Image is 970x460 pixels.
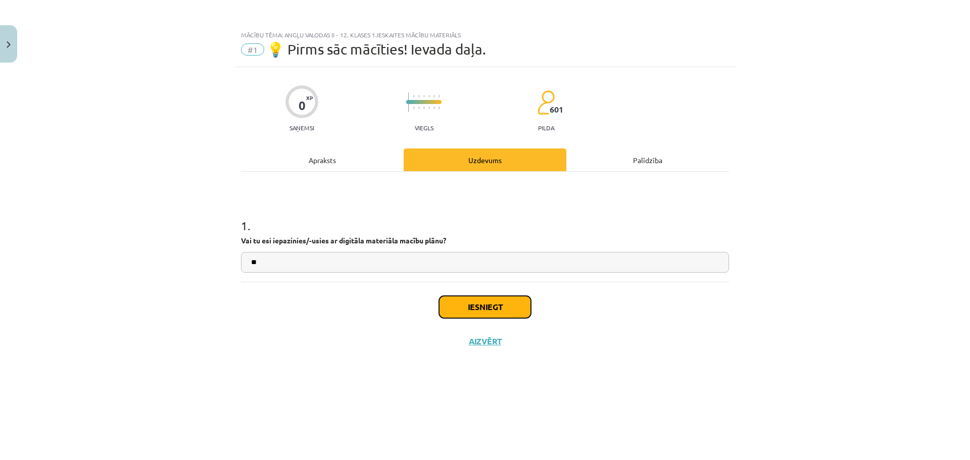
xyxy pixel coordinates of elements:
[404,148,566,171] div: Uzdevums
[433,107,434,109] img: icon-short-line-57e1e144782c952c97e751825c79c345078a6d821885a25fce030b3d8c18986b.svg
[439,296,531,318] button: Iesniegt
[241,236,446,245] strong: Vai tu esi iepazinies/-usies ar digitāla materiāla macību plānu?
[408,92,409,112] img: icon-long-line-d9ea69661e0d244f92f715978eff75569469978d946b2353a9bb055b3ed8787d.svg
[423,95,424,97] img: icon-short-line-57e1e144782c952c97e751825c79c345078a6d821885a25fce030b3d8c18986b.svg
[413,107,414,109] img: icon-short-line-57e1e144782c952c97e751825c79c345078a6d821885a25fce030b3d8c18986b.svg
[413,95,414,97] img: icon-short-line-57e1e144782c952c97e751825c79c345078a6d821885a25fce030b3d8c18986b.svg
[550,105,563,114] span: 601
[423,107,424,109] img: icon-short-line-57e1e144782c952c97e751825c79c345078a6d821885a25fce030b3d8c18986b.svg
[418,95,419,97] img: icon-short-line-57e1e144782c952c97e751825c79c345078a6d821885a25fce030b3d8c18986b.svg
[415,124,433,131] p: Viegls
[7,41,11,48] img: icon-close-lesson-0947bae3869378f0d4975bcd49f059093ad1ed9edebbc8119c70593378902aed.svg
[306,95,313,100] span: XP
[285,124,318,131] p: Saņemsi
[466,336,504,346] button: Aizvērt
[428,107,429,109] img: icon-short-line-57e1e144782c952c97e751825c79c345078a6d821885a25fce030b3d8c18986b.svg
[433,95,434,97] img: icon-short-line-57e1e144782c952c97e751825c79c345078a6d821885a25fce030b3d8c18986b.svg
[439,107,440,109] img: icon-short-line-57e1e144782c952c97e751825c79c345078a6d821885a25fce030b3d8c18986b.svg
[241,43,264,56] span: #1
[267,41,486,58] span: 💡 Pirms sāc mācīties! Ievada daļa.
[241,31,729,38] div: Mācību tēma: Angļu valodas ii - 12. klases 1.ieskaites mācību materiāls
[538,124,554,131] p: pilda
[241,148,404,171] div: Apraksts
[428,95,429,97] img: icon-short-line-57e1e144782c952c97e751825c79c345078a6d821885a25fce030b3d8c18986b.svg
[299,98,306,113] div: 0
[439,95,440,97] img: icon-short-line-57e1e144782c952c97e751825c79c345078a6d821885a25fce030b3d8c18986b.svg
[537,90,555,115] img: students-c634bb4e5e11cddfef0936a35e636f08e4e9abd3cc4e673bd6f9a4125e45ecb1.svg
[566,148,729,171] div: Palīdzība
[241,201,729,232] h1: 1 .
[418,107,419,109] img: icon-short-line-57e1e144782c952c97e751825c79c345078a6d821885a25fce030b3d8c18986b.svg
